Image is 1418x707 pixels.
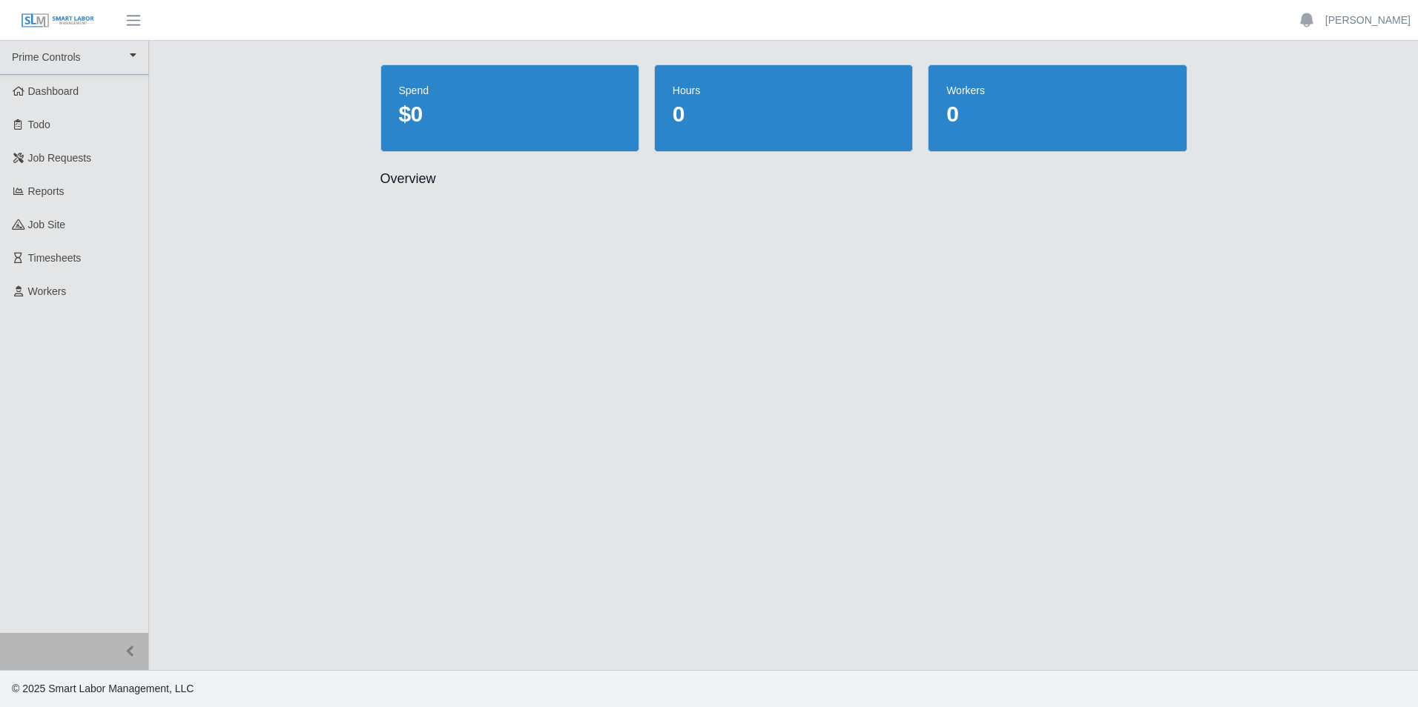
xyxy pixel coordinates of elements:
[28,119,50,130] span: Todo
[399,83,621,98] dt: spend
[21,13,95,29] img: SLM Logo
[673,83,894,98] dt: hours
[673,101,894,127] dd: 0
[28,219,66,230] span: job site
[28,152,92,164] span: Job Requests
[28,252,82,264] span: Timesheets
[28,185,65,197] span: Reports
[28,285,67,297] span: Workers
[946,101,1168,127] dd: 0
[12,683,194,694] span: © 2025 Smart Labor Management, LLC
[28,85,79,97] span: Dashboard
[399,101,621,127] dd: $0
[380,170,1187,187] h2: Overview
[1325,13,1411,28] a: [PERSON_NAME]
[946,83,1168,98] dt: workers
